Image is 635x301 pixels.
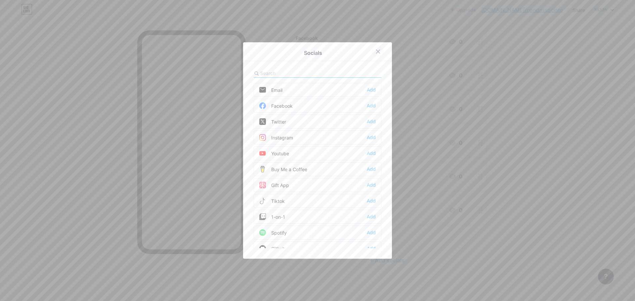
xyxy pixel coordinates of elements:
div: Add [367,245,376,252]
div: Tiktok [259,198,285,204]
div: Twitter [259,118,286,125]
div: Add [367,182,376,188]
div: Spotify [259,229,287,236]
div: Add [367,134,376,141]
div: Github [259,245,285,252]
div: Instagram [259,134,293,141]
div: Add [367,229,376,236]
div: Add [367,102,376,109]
div: Youtube [259,150,289,157]
div: Email [259,87,282,93]
div: Add [367,118,376,125]
div: Add [367,150,376,157]
div: Buy Me a Coffee [259,166,307,172]
div: Socials [304,49,322,57]
div: 1-on-1 [259,213,285,220]
div: Add [367,213,376,220]
div: Add [367,166,376,172]
div: Add [367,198,376,204]
div: Facebook [259,102,293,109]
div: Add [367,87,376,93]
div: Gift App [259,182,289,188]
input: Search [260,70,333,77]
